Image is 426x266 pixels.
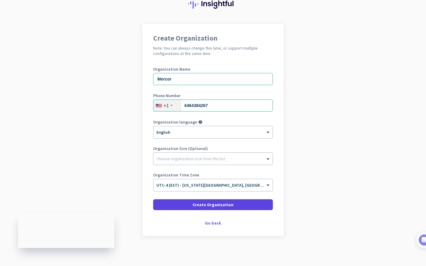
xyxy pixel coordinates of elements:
[153,67,273,71] label: Organization Name
[18,213,114,248] iframe: Insightful Status
[198,120,202,124] i: help
[153,93,273,98] label: Phone Number
[164,102,169,109] div: +1
[153,120,197,124] label: Organization language
[153,73,273,85] input: What is the name of your organization?
[153,173,273,177] label: Organization Time Zone
[153,45,273,56] h2: Note: You can always change this later, or support multiple configurations at the same time
[153,199,273,210] button: Create Organization
[153,99,273,112] input: 201-555-0123
[153,146,273,151] label: Organization Size (Optional)
[153,35,273,42] h1: Create Organization
[193,202,233,208] span: Create Organization
[153,221,273,225] div: Go back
